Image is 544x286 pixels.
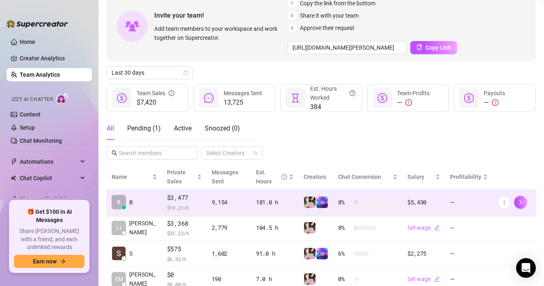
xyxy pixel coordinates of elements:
a: Set wageedit [407,276,440,282]
span: team [253,151,258,156]
span: message [204,93,214,103]
span: Automations [20,155,78,168]
span: calendar [183,70,188,75]
span: search [112,150,117,156]
span: B [129,198,133,207]
span: Chat Conversion [338,174,381,180]
div: Est. Hours Worked [310,84,355,102]
span: Payouts [484,90,505,96]
img: S [112,247,126,260]
span: $0 [167,270,202,280]
th: Name [107,165,162,190]
div: $2,275 [407,249,441,258]
span: Copy Link [425,44,451,51]
span: Snoozed ( 0 ) [205,124,240,132]
button: Earn nowarrow-right [14,255,85,268]
a: Setup [20,124,35,131]
span: $ 19.21 /h [167,204,202,212]
img: Emily [316,248,328,259]
span: EM [115,275,123,284]
a: Chat Monitoring [20,137,62,144]
span: $ 32.23 /h [167,229,202,237]
span: edit [434,225,440,231]
span: dollar-circle [117,93,127,103]
img: Emily [304,197,315,208]
span: 13,725 [224,98,262,108]
span: $575 [167,244,202,254]
span: $ 6.32 /h [167,255,202,263]
span: question-circle [350,84,355,102]
div: All [107,124,114,133]
span: Invite your team! [154,10,288,21]
div: Pending ( 1 ) [127,124,161,133]
a: Creator Analytics [20,52,85,65]
span: 384 [310,102,355,112]
img: Emily [304,248,315,259]
div: 2,779 [212,223,246,232]
span: Profitability [450,174,481,180]
span: B [117,198,121,207]
div: 9,154 [212,198,246,207]
span: $3,477 [167,193,202,203]
span: arrow-right [60,259,66,264]
img: Emily [304,222,315,233]
span: Add team members to your workspace and work together on Supercreator. [154,24,284,42]
span: 2 [288,11,297,20]
input: Search members [119,149,186,158]
span: Active [174,124,192,132]
span: thunderbolt [11,158,17,165]
span: Salary [407,174,424,180]
img: logo-BBDzfeDw.svg [7,20,68,28]
span: 0 % [338,275,351,284]
span: info-circle [169,89,174,98]
img: Chat Copilot [11,175,16,181]
a: Discover Viral Videos [20,196,75,202]
span: 6 % [338,249,351,258]
td: — [445,215,493,241]
span: exclamation-circle [405,99,412,106]
span: Name [112,172,151,181]
div: 190 [212,275,246,284]
span: Team Profits [397,90,430,96]
a: Set wageedit [407,224,440,231]
img: Emily [316,197,328,208]
span: Share [PERSON_NAME] with a friend, and earn unlimited rewards [14,227,85,252]
a: Content [20,111,41,118]
span: Messages Sent [212,169,238,185]
div: 181.0 h [256,198,294,207]
th: Creators [299,165,333,190]
div: 104.5 h [256,223,294,232]
div: — [484,98,505,108]
img: Emily [304,273,315,285]
span: Chat Copilot [20,172,78,185]
div: — [397,98,430,108]
span: Earn now [33,258,57,265]
div: $5,430 [407,198,441,207]
span: LI [117,223,121,232]
span: exclamation-circle [492,99,498,106]
span: 8 % [338,223,351,232]
span: $7,420 [137,98,174,108]
td: — [445,190,493,215]
div: Team Sales [137,89,174,98]
span: edit [434,276,440,282]
span: 🎁 Get $100 in AI Messages [14,208,85,224]
span: 3 [288,23,297,32]
div: 7.0 h [256,275,294,284]
span: question-circle [281,168,287,186]
span: [PERSON_NAME] [129,219,157,237]
img: AI Chatter [56,92,69,104]
span: dollar-circle [377,93,387,103]
span: right [518,199,523,205]
td: — [445,241,493,267]
div: 91.0 h [256,249,294,258]
div: 1,602 [212,249,246,258]
span: Share it with your team [300,11,359,20]
span: more [501,199,507,205]
span: Approve their request [300,23,354,32]
span: 8 % [338,198,351,207]
span: Messages Sent [224,90,262,96]
span: copy [416,44,422,50]
div: Est. Hours [256,168,287,186]
span: Private Sales [167,169,186,185]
